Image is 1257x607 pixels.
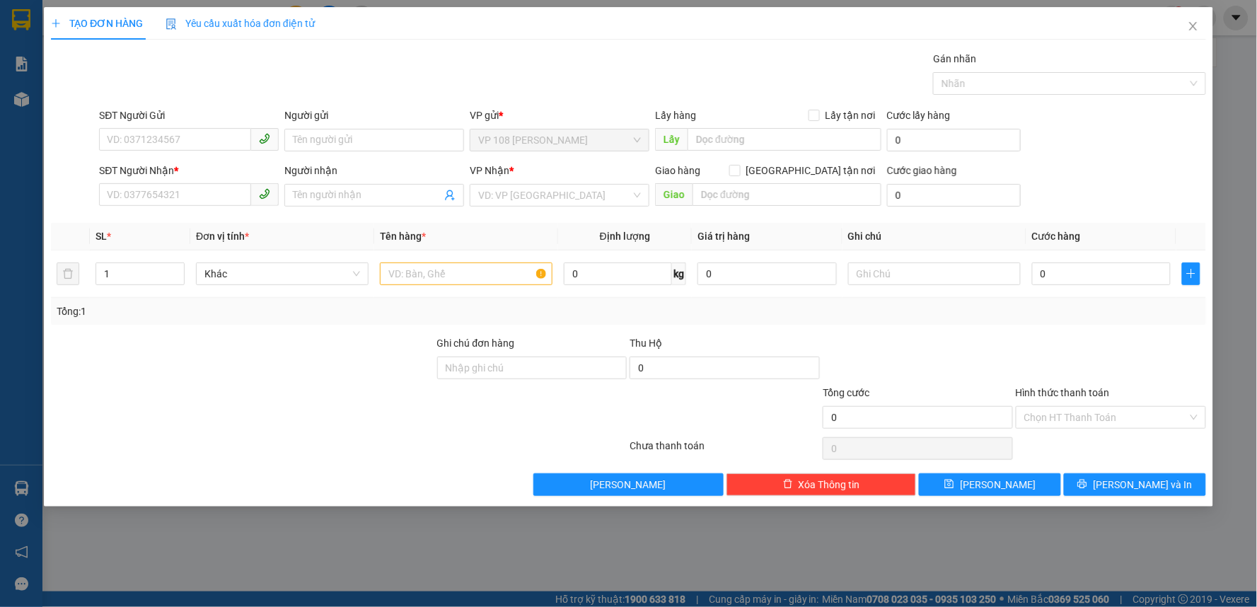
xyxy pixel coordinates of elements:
[470,165,510,176] span: VP Nhận
[259,188,270,200] span: phone
[166,18,177,30] img: icon
[783,479,793,490] span: delete
[380,231,426,242] span: Tên hàng
[196,231,249,242] span: Đơn vị tính
[799,477,860,492] span: Xóa Thông tin
[57,262,79,285] button: delete
[1064,473,1206,496] button: printer[PERSON_NAME] và In
[697,262,837,285] input: 0
[726,473,917,496] button: deleteXóa Thông tin
[51,18,143,29] span: TẠO ĐƠN HÀNG
[934,53,977,64] label: Gán nhãn
[437,337,515,349] label: Ghi chú đơn hàng
[920,473,1062,496] button: save[PERSON_NAME]
[842,223,1026,250] th: Ghi chú
[1183,268,1199,279] span: plus
[445,190,456,201] span: user-add
[628,438,821,463] div: Chưa thanh toán
[630,337,662,349] span: Thu Hộ
[57,303,485,319] div: Tổng: 1
[1182,262,1200,285] button: plus
[1188,21,1199,32] span: close
[656,165,701,176] span: Giao hàng
[51,18,61,28] span: plus
[944,479,954,490] span: save
[591,477,666,492] span: [PERSON_NAME]
[437,357,627,379] input: Ghi chú đơn hàng
[887,184,1021,207] input: Cước giao hàng
[470,108,650,123] div: VP gửi
[688,128,882,151] input: Dọc đường
[741,163,881,178] span: [GEOGRAPHIC_DATA] tận nơi
[656,183,693,206] span: Giao
[656,110,697,121] span: Lấy hàng
[656,128,688,151] span: Lấy
[284,163,464,178] div: Người nhận
[259,133,270,144] span: phone
[848,262,1021,285] input: Ghi Chú
[380,262,552,285] input: VD: Bàn, Ghế
[600,231,650,242] span: Định lượng
[1094,477,1193,492] span: [PERSON_NAME] và In
[479,129,642,151] span: VP 108 Lê Hồng Phong - Vũng Tàu
[284,108,464,123] div: Người gửi
[887,110,951,121] label: Cước lấy hàng
[1032,231,1081,242] span: Cước hàng
[204,263,360,284] span: Khác
[533,473,724,496] button: [PERSON_NAME]
[99,163,279,178] div: SĐT Người Nhận
[1016,387,1110,398] label: Hình thức thanh toán
[1174,7,1213,47] button: Close
[99,108,279,123] div: SĐT Người Gửi
[820,108,881,123] span: Lấy tận nơi
[672,262,686,285] span: kg
[887,129,1021,151] input: Cước lấy hàng
[887,165,957,176] label: Cước giao hàng
[823,387,869,398] span: Tổng cước
[1078,479,1088,490] span: printer
[960,477,1036,492] span: [PERSON_NAME]
[697,231,750,242] span: Giá trị hàng
[166,18,315,29] span: Yêu cầu xuất hóa đơn điện tử
[95,231,107,242] span: SL
[693,183,882,206] input: Dọc đường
